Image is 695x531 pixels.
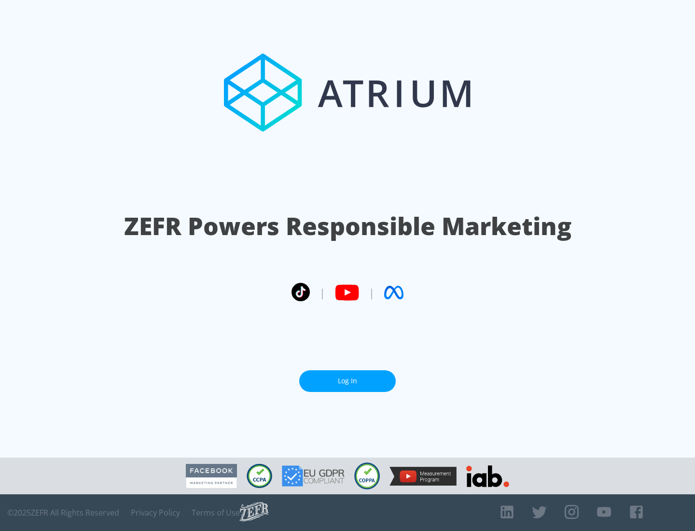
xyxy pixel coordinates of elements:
img: GDPR Compliant [282,465,345,487]
span: | [320,285,325,300]
a: Privacy Policy [131,508,180,517]
img: YouTube Measurement Program [389,467,457,486]
img: CCPA Compliant [247,464,272,488]
img: IAB [466,465,509,487]
img: Facebook Marketing Partner [186,464,237,489]
span: | [369,285,375,300]
h1: ZEFR Powers Responsible Marketing [124,210,571,243]
span: © 2025 ZEFR All Rights Reserved [7,508,119,517]
a: Log In [299,370,396,392]
a: Terms of Use [192,508,240,517]
img: COPPA Compliant [354,462,380,489]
